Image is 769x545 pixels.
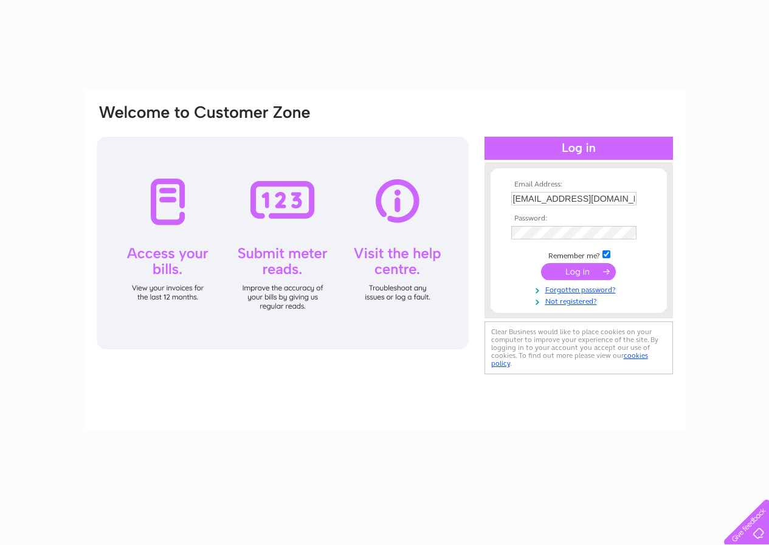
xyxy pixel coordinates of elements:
[508,180,649,189] th: Email Address:
[511,283,649,295] a: Forgotten password?
[511,295,649,306] a: Not registered?
[485,321,673,374] div: Clear Business would like to place cookies on your computer to improve your experience of the sit...
[491,351,648,368] a: cookies policy
[541,263,616,280] input: Submit
[508,214,649,223] th: Password:
[508,249,649,261] td: Remember me?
